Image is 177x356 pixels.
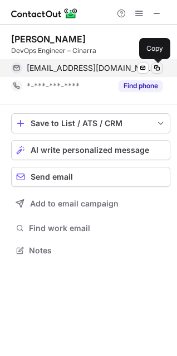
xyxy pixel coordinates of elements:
div: Save to List / ATS / CRM [31,119,151,128]
span: Notes [29,246,166,256]
button: Reveal Button [119,80,163,92]
div: DevOps Engineer – Cinarra [11,46,170,56]
button: save-profile-one-click [11,113,170,133]
button: AI write personalized message [11,140,170,160]
span: [EMAIL_ADDRESS][DOMAIN_NAME] [27,63,154,73]
span: Add to email campaign [30,199,119,208]
img: ContactOut v5.3.10 [11,7,78,20]
button: Notes [11,243,170,258]
button: Send email [11,167,170,187]
span: Find work email [29,223,166,233]
span: AI write personalized message [31,146,149,155]
div: [PERSON_NAME] [11,33,86,45]
span: Send email [31,172,73,181]
button: Add to email campaign [11,194,170,214]
button: Find work email [11,220,170,236]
